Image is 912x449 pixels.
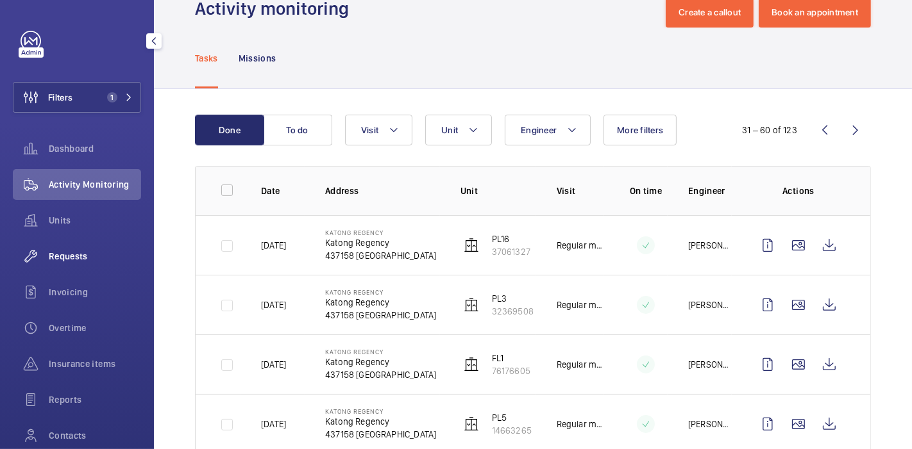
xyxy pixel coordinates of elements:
[460,184,536,197] p: Unit
[13,82,141,113] button: Filters1
[688,298,732,311] p: [PERSON_NAME]
[557,418,604,430] p: Regular maintenance
[492,233,530,245] p: PL16
[557,239,604,252] p: Regular maintenance
[49,142,141,155] span: Dashboard
[49,322,141,334] span: Overtime
[492,292,534,305] p: PL3
[325,368,436,381] p: 437158 [GEOGRAPHIC_DATA]
[624,184,668,197] p: On time
[49,393,141,406] span: Reports
[261,298,286,311] p: [DATE]
[557,184,604,197] p: Visit
[325,229,436,236] p: Katong Regency
[742,124,797,136] div: 31 – 60 of 123
[464,357,479,372] img: elevator.svg
[325,415,436,428] p: Katong Regency
[521,125,557,135] span: Engineer
[261,184,305,197] p: Date
[325,296,436,309] p: Katong Regency
[49,429,141,442] span: Contacts
[604,115,677,145] button: More filters
[325,309,436,322] p: 437158 [GEOGRAPHIC_DATA]
[492,352,530,364] p: FL1
[361,125,378,135] span: Visit
[492,305,534,318] p: 32369508
[107,92,117,102] span: 1
[325,428,436,441] p: 437158 [GEOGRAPHIC_DATA]
[617,125,663,135] span: More filters
[261,418,286,430] p: [DATE]
[688,358,732,371] p: [PERSON_NAME]
[464,238,479,253] img: elevator.svg
[441,125,458,135] span: Unit
[49,357,141,370] span: Insurance items
[325,249,436,262] p: 437158 [GEOGRAPHIC_DATA]
[492,411,532,424] p: PL5
[195,52,218,65] p: Tasks
[261,239,286,252] p: [DATE]
[49,178,141,191] span: Activity Monitoring
[492,424,532,437] p: 14663265
[325,184,440,197] p: Address
[261,358,286,371] p: [DATE]
[325,348,436,355] p: Katong Regency
[425,115,492,145] button: Unit
[557,298,604,311] p: Regular maintenance
[325,288,436,296] p: Katong Regency
[464,297,479,313] img: elevator.svg
[49,250,141,263] span: Requests
[325,236,436,249] p: Katong Regency
[239,52,276,65] p: Missions
[325,407,436,415] p: Katong Regency
[505,115,591,145] button: Engineer
[752,184,845,197] p: Actions
[48,91,72,104] span: Filters
[345,115,412,145] button: Visit
[464,416,479,432] img: elevator.svg
[263,115,332,145] button: To do
[325,355,436,368] p: Katong Regency
[688,418,732,430] p: [PERSON_NAME]
[195,115,264,145] button: Done
[492,245,530,258] p: 37061327
[49,214,141,227] span: Units
[492,364,530,377] p: 76176605
[49,286,141,298] span: Invoicing
[688,184,732,197] p: Engineer
[557,358,604,371] p: Regular maintenance
[688,239,732,252] p: [PERSON_NAME]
